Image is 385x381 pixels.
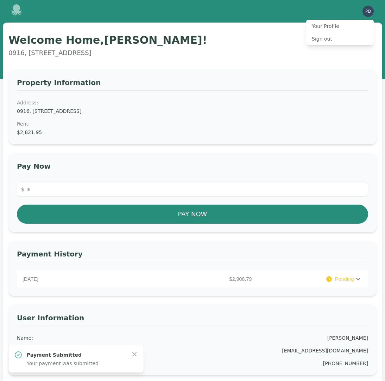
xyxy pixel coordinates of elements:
[17,205,368,224] button: Pay Now
[282,347,368,354] div: [EMAIL_ADDRESS][DOMAIN_NAME]
[23,276,139,283] p: [DATE]
[8,48,377,58] p: 0916, [STREET_ADDRESS]
[17,271,368,288] div: [DATE]$2,908.79Pending
[17,161,368,174] h3: Pay Now
[17,78,368,91] h3: Property Information
[17,334,33,341] div: Name :
[17,108,368,115] dd: 0916, [STREET_ADDRESS]
[17,120,368,127] dt: Rent :
[306,20,374,32] button: Your Profile
[306,32,374,45] button: Sign out
[17,129,368,136] dd: $2,821.95
[27,360,125,367] p: Your payment was submitted
[17,99,368,106] dt: Address:
[139,276,255,283] p: $2,908.79
[327,334,368,341] div: [PERSON_NAME]
[323,360,368,367] div: [PHONE_NUMBER]
[335,276,354,283] span: Pending
[17,249,368,262] h3: Payment History
[8,34,377,47] h1: Welcome Home, [PERSON_NAME] !
[27,351,125,358] p: Payment Submitted
[17,313,368,326] h3: User Information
